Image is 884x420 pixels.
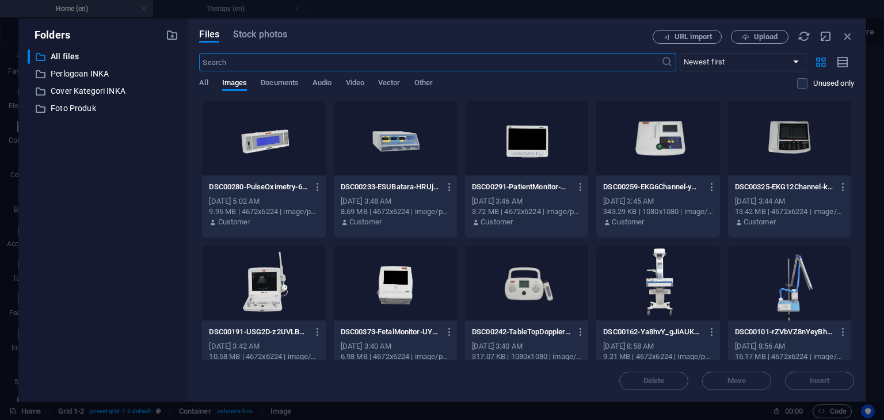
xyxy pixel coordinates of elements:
[731,30,788,44] button: Upload
[612,217,644,227] p: Customer
[28,49,30,64] div: ​
[603,207,712,217] div: 343.29 KB | 1080x1080 | image/png
[341,207,450,217] div: 8.69 MB | 4672x6224 | image/png
[754,33,778,40] span: Upload
[199,76,208,92] span: All
[341,196,450,207] div: [DATE] 3:48 AM
[209,352,318,362] div: 10.58 MB | 4672x6224 | image/png
[51,50,158,63] p: All files
[603,352,712,362] div: 9.21 MB | 4672x6224 | image/png
[653,30,722,44] button: URL import
[209,327,308,337] p: DSC00191-USG2D-z2UVLBugEz_nm0P3KTTlbw.png
[735,196,844,207] div: [DATE] 3:44 AM
[341,352,450,362] div: 6.98 MB | 4672x6224 | image/png
[472,352,581,362] div: 317.07 KB | 1080x1080 | image/png
[735,207,844,217] div: 13.42 MB | 4672x6224 | image/png
[813,78,854,89] p: Displays only files that are not in use on the website. Files added during this session can still...
[28,67,178,81] div: Perlogoan INKA
[51,85,158,98] p: Cover Kategori INKA
[798,30,810,43] i: Reload
[735,182,834,192] p: DSC00325-EKG12Channel-k3z9-CY7n1AO8hcyvZQBsg.png
[349,217,382,227] p: Customer
[603,327,702,337] p: DSC00162-Ya8hvY_gJiAUK6yv30JaMA.png
[199,28,219,41] span: Files
[414,76,433,92] span: Other
[218,217,250,227] p: Customer
[744,217,776,227] p: Customer
[209,182,308,192] p: DSC00280-PulseOximetry-6YmnFNRdj7OXNujDSAa6aA.png
[233,28,287,41] span: Stock photos
[51,67,158,81] p: Perlogoan INKA
[199,53,661,71] input: Search
[209,207,318,217] div: 9.95 MB | 4672x6224 | image/png
[481,217,513,227] p: Customer
[820,30,832,43] i: Minimize
[472,341,581,352] div: [DATE] 3:40 AM
[28,84,178,98] div: Cover Kategori INKA
[209,341,318,352] div: [DATE] 3:42 AM
[28,101,178,116] div: Foto Produk
[341,341,450,352] div: [DATE] 3:40 AM
[341,182,440,192] p: DSC00233-ESUBatara-HRUjAumYeNEPrYjINCpJgA.png
[261,76,299,92] span: Documents
[313,76,331,92] span: Audio
[472,196,581,207] div: [DATE] 3:46 AM
[841,30,854,43] i: Close
[735,352,844,362] div: 16.17 MB | 4672x6224 | image/png
[603,182,702,192] p: DSC00259-EKG6Channel-yWk3nGkoi-OncYz6uZLwZg.png
[472,182,571,192] p: DSC00291-PatientMonitor-Gb1mYxobSjUBHOI1Ea7A7Q.png
[166,29,178,41] i: Create new folder
[222,76,247,92] span: Images
[378,76,401,92] span: Vector
[675,33,712,40] span: URL import
[603,341,712,352] div: [DATE] 8:58 AM
[346,76,364,92] span: Video
[735,327,834,337] p: DSC00101-rZVbVZ8nYeyBhN2BJg-Sbg.png
[472,207,581,217] div: 3.72 MB | 4672x6224 | image/png
[209,196,318,207] div: [DATE] 5:02 AM
[603,196,712,207] div: [DATE] 3:45 AM
[472,327,571,337] p: DSC00242-TableTopDoppler-rXQ3AhOlRRN1e_8jkiq9cg.png
[28,28,70,43] p: Folders
[51,102,158,115] p: Foto Produk
[341,327,440,337] p: DSC00373-FetalMonitor-UYEg5L_eHGpsrGDmWhkwCw.png
[735,341,844,352] div: [DATE] 8:56 AM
